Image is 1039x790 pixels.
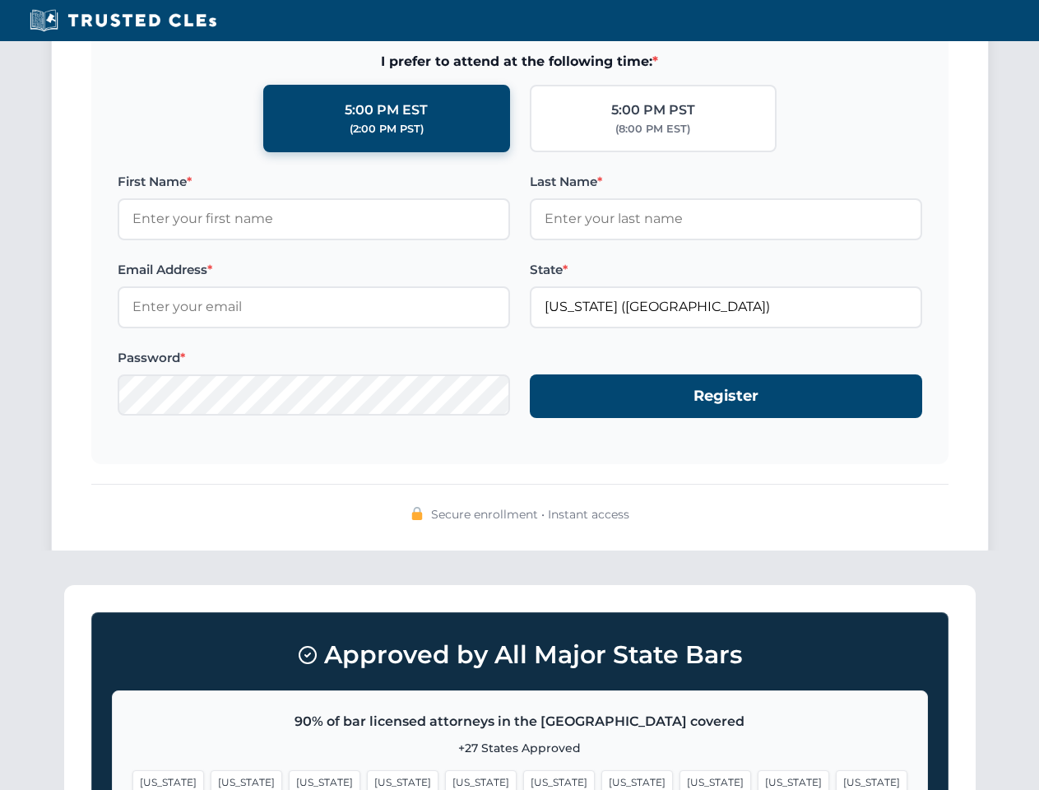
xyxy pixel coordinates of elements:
[118,51,922,72] span: I prefer to attend at the following time:
[132,711,907,732] p: 90% of bar licensed attorneys in the [GEOGRAPHIC_DATA] covered
[530,260,922,280] label: State
[410,507,424,520] img: 🔒
[431,505,629,523] span: Secure enrollment • Instant access
[530,374,922,418] button: Register
[345,100,428,121] div: 5:00 PM EST
[112,633,928,677] h3: Approved by All Major State Bars
[118,286,510,328] input: Enter your email
[118,348,510,368] label: Password
[25,8,221,33] img: Trusted CLEs
[350,121,424,137] div: (2:00 PM PST)
[118,260,510,280] label: Email Address
[530,286,922,328] input: Florida (FL)
[530,198,922,239] input: Enter your last name
[530,172,922,192] label: Last Name
[118,172,510,192] label: First Name
[615,121,690,137] div: (8:00 PM EST)
[611,100,695,121] div: 5:00 PM PST
[118,198,510,239] input: Enter your first name
[132,739,907,757] p: +27 States Approved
